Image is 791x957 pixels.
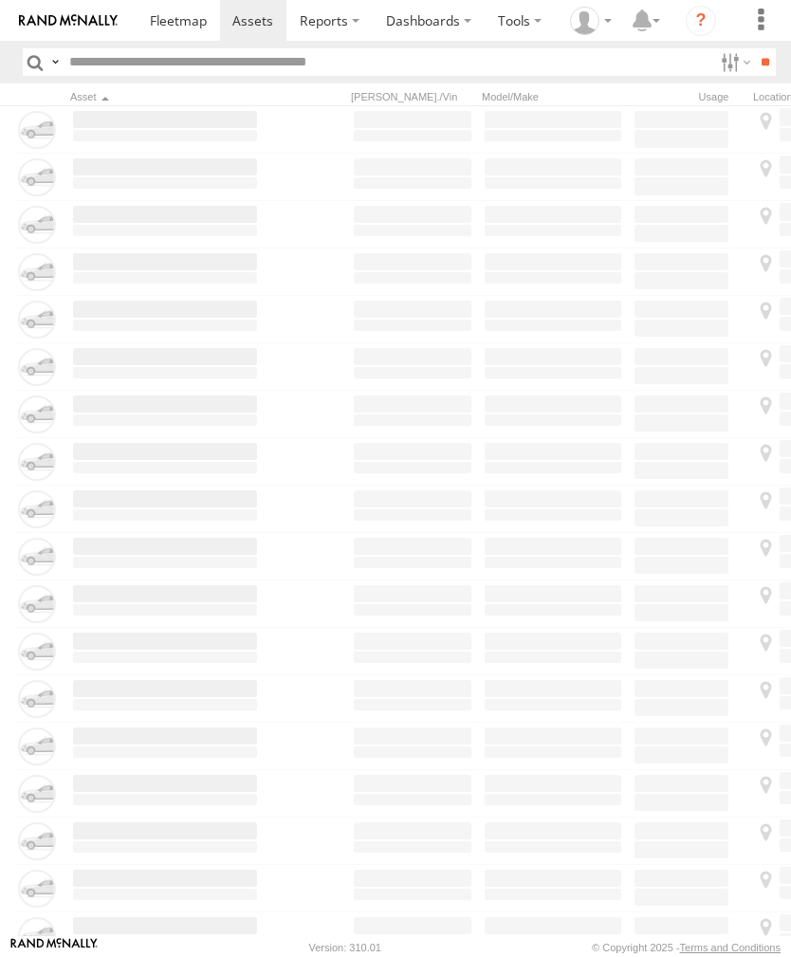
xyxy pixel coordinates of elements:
a: Terms and Conditions [680,942,781,953]
i: ? [686,6,716,36]
img: rand-logo.svg [19,14,118,28]
a: Visit our Website [10,938,98,957]
label: Search Filter Options [713,48,754,76]
label: Search Query [47,48,63,76]
div: David Littlefield [563,7,618,35]
div: Version: 310.01 [309,942,381,953]
div: Click to Sort [70,90,260,103]
div: © Copyright 2025 - [592,942,781,953]
div: Usage [632,90,745,103]
div: [PERSON_NAME]./Vin [351,90,474,103]
div: Model/Make [482,90,624,103]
